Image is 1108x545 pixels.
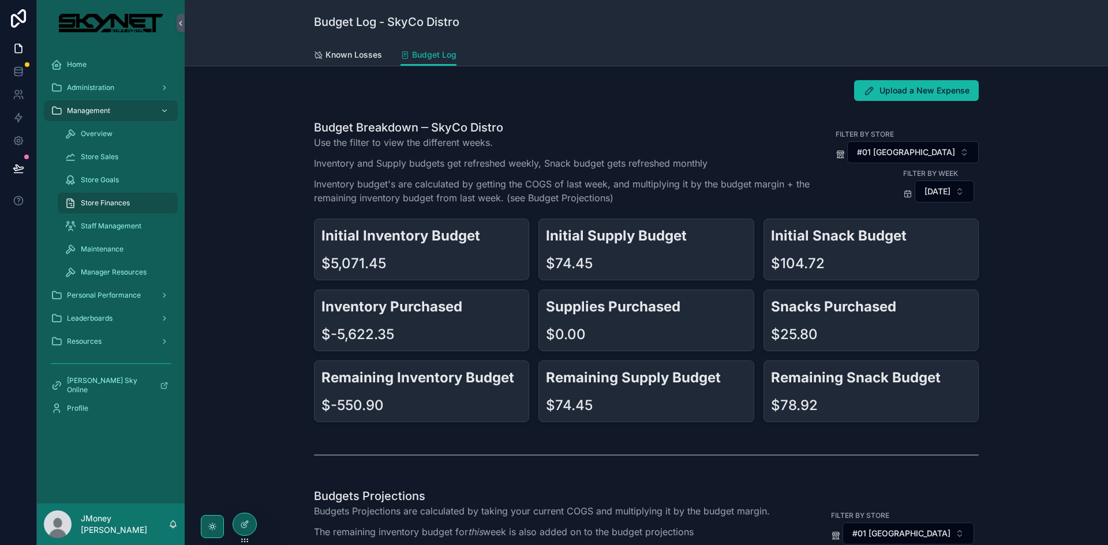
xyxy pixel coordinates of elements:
label: Filter By Week [903,168,958,178]
p: The remaining inventory budget for week is also added on to the budget projections [314,525,770,539]
span: [DATE] [924,186,950,197]
div: scrollable content [37,46,185,434]
a: Store Goals [58,170,178,190]
span: #01 [GEOGRAPHIC_DATA] [852,528,950,539]
span: Budget Log [412,49,456,61]
h2: Initial Supply Budget [546,226,746,245]
p: Use the filter to view the different weeks. [314,136,826,149]
label: Filter By Store [836,129,894,139]
span: Leaderboards [67,314,113,323]
span: Upload a New Expense [879,85,969,96]
span: Overview [81,129,113,138]
span: Resources [67,337,102,346]
a: Manager Resources [58,262,178,283]
h2: Supplies Purchased [546,297,746,316]
p: JMoney [PERSON_NAME] [81,513,169,536]
span: Store Sales [81,152,118,161]
span: Staff Management [81,221,141,231]
a: Leaderboards [44,308,178,329]
div: $-550.90 [321,396,384,415]
h2: Remaining Snack Budget [771,368,971,387]
a: Resources [44,331,178,352]
h2: Initial Inventory Budget [321,226,522,245]
a: Home [44,54,178,75]
a: Management [44,100,178,121]
p: Inventory budget's are calculated by getting the COGS of last week, and multiplying it by the bud... [314,177,826,205]
img: App logo [59,14,162,32]
a: Budget Log [400,44,456,66]
a: Overview [58,123,178,144]
button: Select Button [915,181,974,202]
h1: Budget Log - SkyCo Distro [314,14,459,30]
a: [PERSON_NAME] Sky Online [44,375,178,396]
div: $5,071.45 [321,254,386,273]
div: $74.45 [546,396,593,415]
span: Personal Performance [67,291,141,300]
div: $25.80 [771,325,818,344]
div: $0.00 [546,325,586,344]
h2: Inventory Purchased [321,297,522,316]
span: [PERSON_NAME] Sky Online [67,376,151,394]
span: Profile [67,404,88,413]
div: $78.92 [771,396,818,415]
span: Store Finances [81,198,130,208]
h2: Snacks Purchased [771,297,971,316]
label: Filter By Store [831,510,889,520]
h1: Budgets Projections [314,488,770,504]
a: Personal Performance [44,285,178,306]
em: this [468,526,483,538]
a: Administration [44,77,178,98]
h2: Initial Snack Budget [771,226,971,245]
a: Store Finances [58,193,178,213]
a: Maintenance [58,239,178,260]
a: Profile [44,398,178,419]
span: Administration [67,83,114,92]
span: Home [67,60,87,69]
span: Manager Resources [81,268,147,277]
span: Known Losses [325,49,382,61]
a: Staff Management [58,216,178,236]
h2: Remaining Inventory Budget [321,368,522,387]
span: #01 [GEOGRAPHIC_DATA] [857,146,955,158]
div: $104.72 [771,254,825,273]
div: $-5,622.35 [321,325,394,344]
button: Select Button [843,523,974,544]
h2: Remaining Supply Budget [546,368,746,387]
a: Store Sales [58,146,178,167]
h1: Budget Breakdown ─ SkyCo Distro [314,119,826,136]
button: Upload a New Expense [854,80,979,101]
span: Store Goals [81,175,119,185]
p: Inventory and Supply budgets get refreshed weekly, Snack budget gets refreshed monthly [314,156,826,170]
span: Management [67,106,110,115]
button: Select Button [847,141,979,163]
span: Maintenance [81,245,123,254]
div: $74.45 [546,254,593,273]
p: Budgets Projections are calculated by taking your current COGS and multiplying it by the budget m... [314,504,770,518]
a: Known Losses [314,44,382,67]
